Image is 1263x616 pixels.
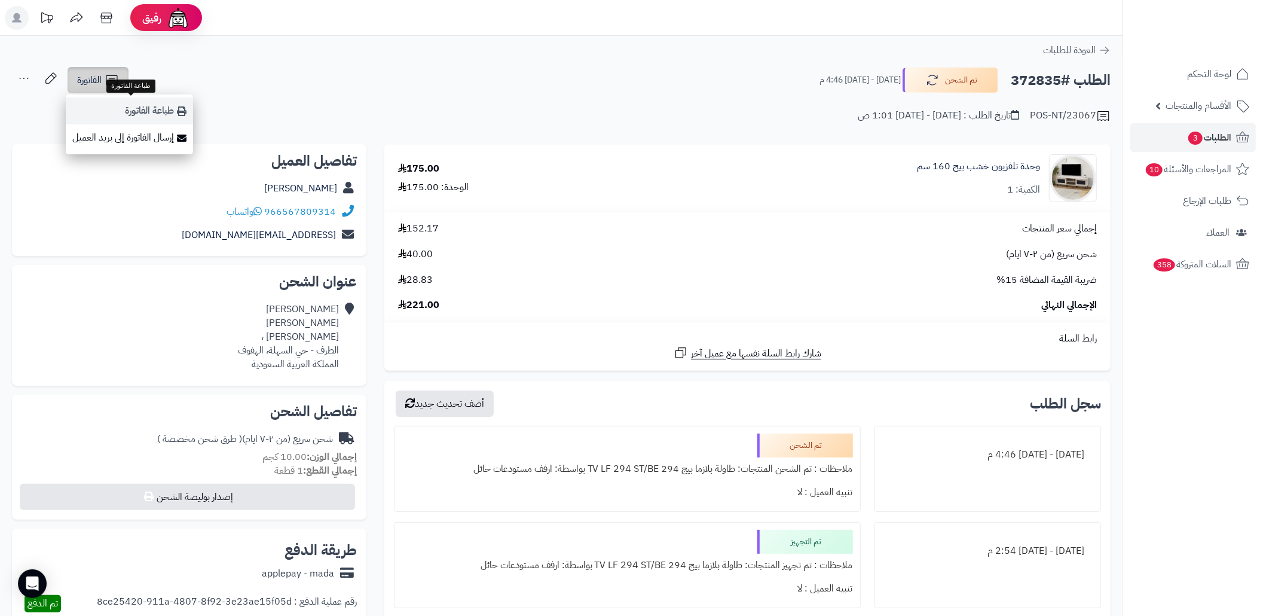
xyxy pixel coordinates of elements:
span: العودة للطلبات [1043,43,1096,57]
a: [EMAIL_ADDRESS][DOMAIN_NAME] [182,228,336,242]
a: الطلبات3 [1130,123,1256,152]
a: العودة للطلبات [1043,43,1111,57]
a: تحديثات المنصة [32,6,62,33]
span: لوحة التحكم [1187,66,1231,83]
div: [PERSON_NAME] [PERSON_NAME] [PERSON_NAME] ، الطرف - حي السهلة، الهفوف المملكة العربية السعودية [238,303,339,371]
div: applepay - mada [262,567,334,581]
a: لوحة التحكم [1130,60,1256,89]
span: شحن سريع (من ٢-٧ ايام) [1006,248,1097,261]
a: طلبات الإرجاع [1130,187,1256,215]
small: 1 قطعة [274,463,357,478]
h3: سجل الطلب [1030,397,1101,411]
div: تنبيه العميل : لا [402,481,853,504]
div: 175.00 [398,162,439,176]
a: [PERSON_NAME] [264,181,337,196]
h2: الطلب #372835 [1011,68,1111,93]
span: الطلبات [1187,129,1231,146]
span: 40.00 [398,248,433,261]
div: تم التجهيز [757,530,853,554]
div: الوحدة: 175.00 [398,181,469,194]
span: السلات المتروكة [1152,256,1231,273]
span: ( طرق شحن مخصصة ) [157,432,242,446]
span: 10 [1146,163,1163,176]
small: 10.00 كجم [262,450,357,464]
span: ضريبة القيمة المضافة 15% [996,273,1097,287]
span: الفاتورة [77,73,102,87]
a: 966567809314 [264,205,336,219]
img: 1750493482-220601011460-90x90.jpg [1050,154,1096,202]
button: تم الشحن [903,68,998,93]
a: المراجعات والأسئلة10 [1130,155,1256,184]
div: تنبيه العميل : لا [402,577,853,600]
a: وحدة تلفزيون خشب بيج 160 سم [917,160,1040,173]
div: رقم عملية الدفع : 8ce25420-911a-4807-8f92-3e23ae15f05d [97,595,357,612]
strong: إجمالي الوزن: [307,450,357,464]
h2: طريقة الدفع [285,543,357,557]
span: الأقسام والمنتجات [1166,97,1231,114]
h2: تفاصيل العميل [22,154,357,168]
div: تاريخ الطلب : [DATE] - [DATE] 1:01 ص [858,109,1019,123]
span: المراجعات والأسئلة [1145,161,1231,178]
a: إرسال الفاتورة إلى بريد العميل [66,124,193,151]
span: 28.83 [398,273,433,287]
div: الكمية: 1 [1007,183,1040,197]
div: طباعة الفاتورة [106,80,155,93]
div: رابط السلة [389,332,1106,346]
button: إصدار بوليصة الشحن [20,484,355,510]
span: العملاء [1206,224,1230,241]
span: 152.17 [398,222,439,236]
div: [DATE] - [DATE] 2:54 م [882,539,1093,563]
div: ملاحظات : تم تجهيز المنتجات: طاولة بلازما بيج 294 TV LF 294 ST/BE بواسطة: ارفف مستودعات حائل [402,554,853,577]
span: 221.00 [398,298,439,312]
a: واتساب [227,205,262,219]
div: شحن سريع (من ٢-٧ ايام) [157,432,333,446]
a: طباعة الفاتورة [66,97,193,124]
span: شارك رابط السلة نفسها مع عميل آخر [691,347,821,361]
div: تم الشحن [757,434,853,458]
span: تم الدفع [27,596,58,611]
button: أضف تحديث جديد [396,391,494,417]
span: رفيق [142,11,161,25]
div: ملاحظات : تم الشحن المنتجات: طاولة بلازما بيج 294 TV LF 294 ST/BE بواسطة: ارفف مستودعات حائل [402,458,853,481]
div: [DATE] - [DATE] 4:46 م [882,443,1093,466]
span: 358 [1154,258,1175,272]
a: شارك رابط السلة نفسها مع عميل آخر [674,346,821,361]
a: السلات المتروكة358 [1130,250,1256,279]
h2: تفاصيل الشحن [22,404,357,419]
span: إجمالي سعر المنتجات [1022,222,1097,236]
a: الفاتورة [68,67,129,93]
span: طلبات الإرجاع [1183,193,1231,209]
h2: عنوان الشحن [22,275,357,289]
strong: إجمالي القطع: [303,463,357,478]
span: الإجمالي النهائي [1041,298,1097,312]
img: ai-face.png [166,6,190,30]
span: 3 [1188,132,1203,145]
a: العملاء [1130,218,1256,247]
small: [DATE] - [DATE] 4:46 م [819,74,901,86]
div: Open Intercom Messenger [18,569,47,598]
div: POS-NT/23067 [1030,109,1111,123]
